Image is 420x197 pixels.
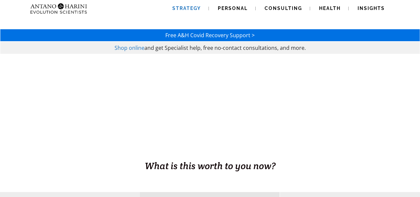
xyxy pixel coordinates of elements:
[144,44,306,51] span: and get Specialist help, free no-contact consultations, and more.
[218,6,248,11] span: Personal
[145,160,276,172] span: What is this worth to you now?
[358,6,385,11] span: Insights
[1,145,419,159] h1: BUSINESS. HEALTH. Family. Legacy
[172,6,201,11] span: Strategy
[165,32,255,39] a: Free A&H Covid Recovery Support >
[319,6,341,11] span: Health
[115,44,144,51] a: Shop online
[265,6,302,11] span: Consulting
